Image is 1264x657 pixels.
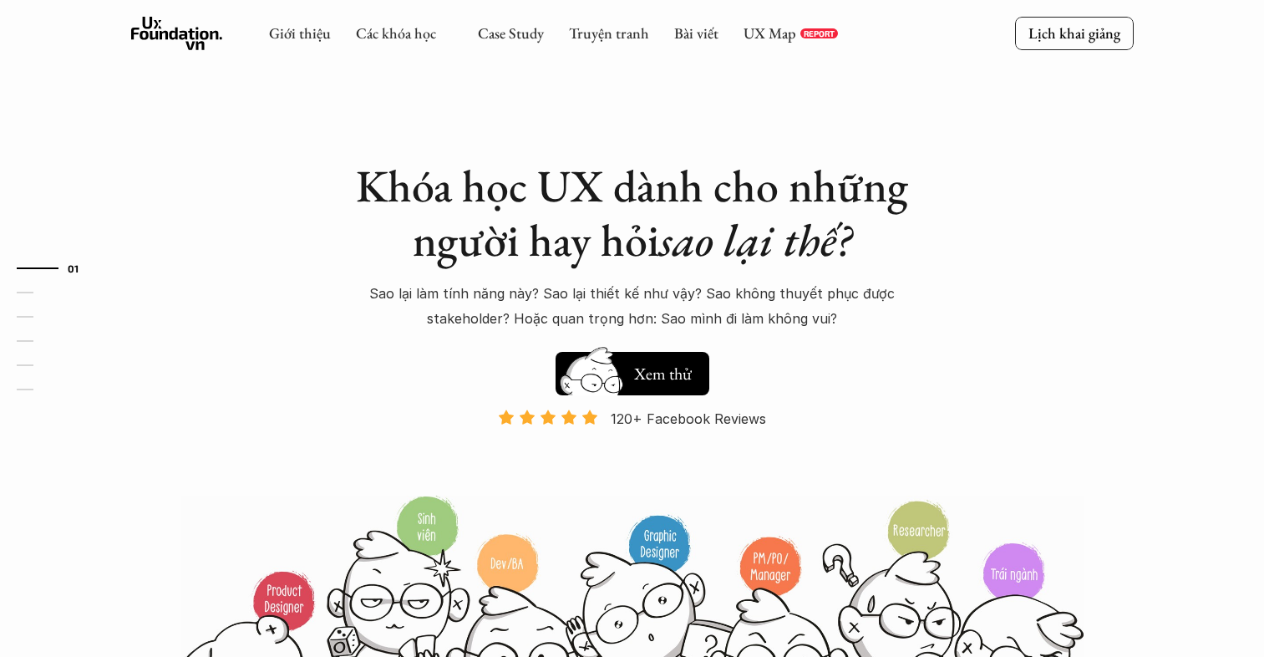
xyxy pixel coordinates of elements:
[611,406,766,431] p: 120+ Facebook Reviews
[356,23,436,43] a: Các khóa học
[340,281,925,332] p: Sao lại làm tính năng này? Sao lại thiết kế như vậy? Sao không thuyết phục được stakeholder? Hoặc...
[804,28,835,38] p: REPORT
[744,23,796,43] a: UX Map
[1028,23,1120,43] p: Lịch khai giảng
[340,159,925,267] h1: Khóa học UX dành cho những người hay hỏi
[484,409,781,493] a: 120+ Facebook Reviews
[634,362,692,385] h5: Xem thử
[269,23,331,43] a: Giới thiệu
[68,262,79,273] strong: 01
[556,344,709,395] a: Xem thử
[1015,17,1134,49] a: Lịch khai giảng
[800,28,838,38] a: REPORT
[674,23,718,43] a: Bài viết
[17,258,96,278] a: 01
[569,23,649,43] a: Truyện tranh
[659,211,851,269] em: sao lại thế?
[478,23,544,43] a: Case Study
